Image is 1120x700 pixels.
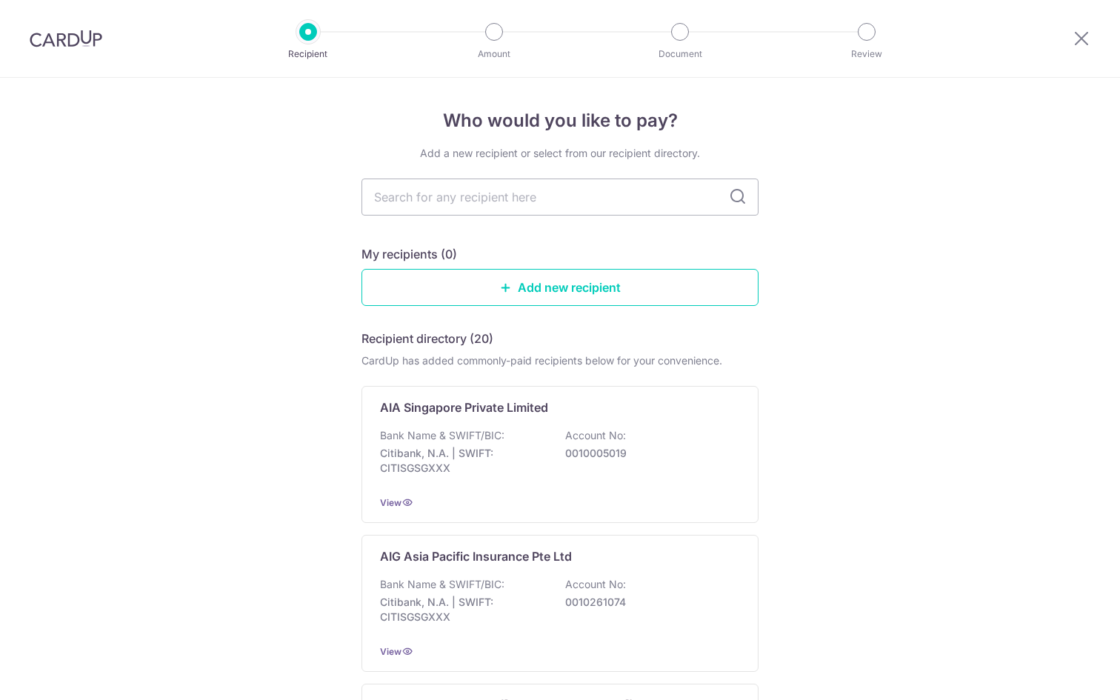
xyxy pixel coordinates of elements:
[565,577,626,592] p: Account No:
[565,595,731,610] p: 0010261074
[380,595,546,624] p: Citibank, N.A. | SWIFT: CITISGSGXXX
[565,428,626,443] p: Account No:
[380,547,572,565] p: AIG Asia Pacific Insurance Pte Ltd
[380,497,401,508] a: View
[253,47,363,61] p: Recipient
[361,245,457,263] h5: My recipients (0)
[361,269,759,306] a: Add new recipient
[439,47,549,61] p: Amount
[380,577,504,592] p: Bank Name & SWIFT/BIC:
[380,646,401,657] a: View
[812,47,921,61] p: Review
[380,446,546,476] p: Citibank, N.A. | SWIFT: CITISGSGXXX
[565,446,731,461] p: 0010005019
[361,353,759,368] div: CardUp has added commonly-paid recipients below for your convenience.
[30,30,102,47] img: CardUp
[361,330,493,347] h5: Recipient directory (20)
[380,428,504,443] p: Bank Name & SWIFT/BIC:
[361,107,759,134] h4: Who would you like to pay?
[625,47,735,61] p: Document
[361,179,759,216] input: Search for any recipient here
[361,146,759,161] div: Add a new recipient or select from our recipient directory.
[380,399,548,416] p: AIA Singapore Private Limited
